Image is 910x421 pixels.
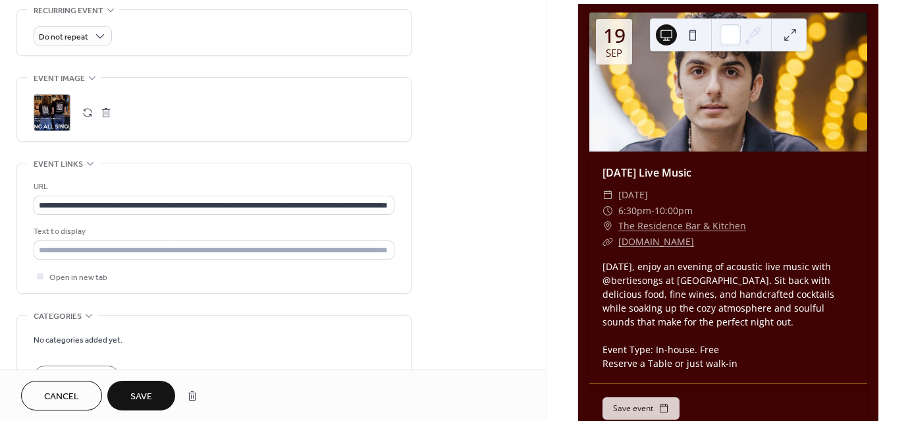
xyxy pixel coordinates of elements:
[21,381,102,410] button: Cancel
[602,397,680,420] button: Save event
[49,271,107,285] span: Open in new tab
[602,218,613,234] div: ​
[130,390,152,404] span: Save
[618,235,694,248] a: [DOMAIN_NAME]
[34,94,70,131] div: ;
[618,218,746,234] a: The Residence Bar & Kitchen
[602,234,613,250] div: ​
[34,180,392,194] div: URL
[651,203,655,219] span: -
[603,26,626,45] div: 19
[655,203,693,219] span: 10:00pm
[602,203,613,219] div: ​
[34,157,83,171] span: Event links
[34,72,85,86] span: Event image
[34,310,82,323] span: Categories
[107,381,175,410] button: Save
[589,260,867,370] div: [DATE], enjoy an evening of acoustic live music with @bertiesongs at [GEOGRAPHIC_DATA]. Sit back ...
[602,187,613,203] div: ​
[39,30,88,45] span: Do not repeat
[44,390,79,404] span: Cancel
[618,203,651,219] span: 6:30pm
[606,48,622,58] div: Sep
[34,4,103,18] span: Recurring event
[602,165,691,180] a: [DATE] Live Music
[34,366,119,387] button: Add Category
[34,333,122,347] span: No categories added yet.
[618,187,648,203] span: [DATE]
[34,225,392,239] div: Text to display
